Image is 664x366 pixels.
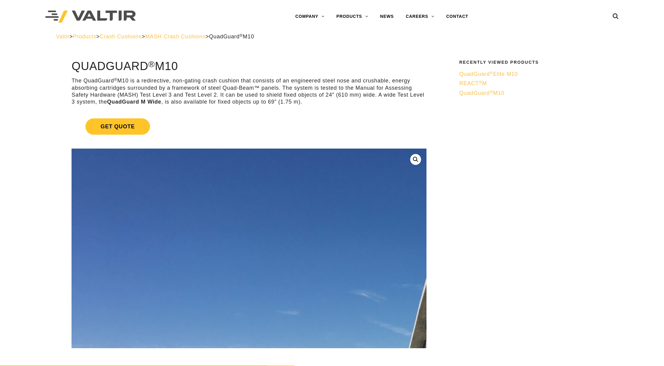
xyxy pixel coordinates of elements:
div: > > > > [56,33,608,40]
sup: ® [240,33,243,38]
sup: ® [148,59,155,69]
a: CAREERS [400,11,440,23]
sup: ® [114,77,117,82]
span: QuadGuard Elite M10 [459,71,518,77]
a: COMPANY [289,11,330,23]
span: QuadGuard M10 [209,34,254,40]
sup: ® [479,80,482,85]
img: Valtir [45,11,136,23]
h2: Recently Viewed Products [459,60,604,65]
sup: ® [490,90,493,94]
a: Valtir [56,34,69,40]
a: CONTACT [440,11,474,23]
a: PRODUCTS [330,11,374,23]
a: QuadGuard®M10 [459,90,604,97]
span: Get Quote [85,118,150,135]
a: REACT®M [459,80,604,87]
a: Crash Cushions [100,34,142,40]
a: QuadGuard®Elite M10 [459,71,604,78]
a: NEWS [374,11,400,23]
p: The QuadGuard M10 is a redirective, non-gating crash cushion that consists of an engineered steel... [72,77,426,106]
sup: ® [490,71,493,75]
h1: QuadGuard M10 [72,60,426,73]
a: MASH Crash Cushions [145,34,206,40]
a: Get Quote [72,111,426,142]
span: QuadGuard M10 [459,90,504,96]
a: Products [73,34,96,40]
span: REACT M [459,80,487,86]
strong: QuadGuard M Wide [107,99,161,105]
